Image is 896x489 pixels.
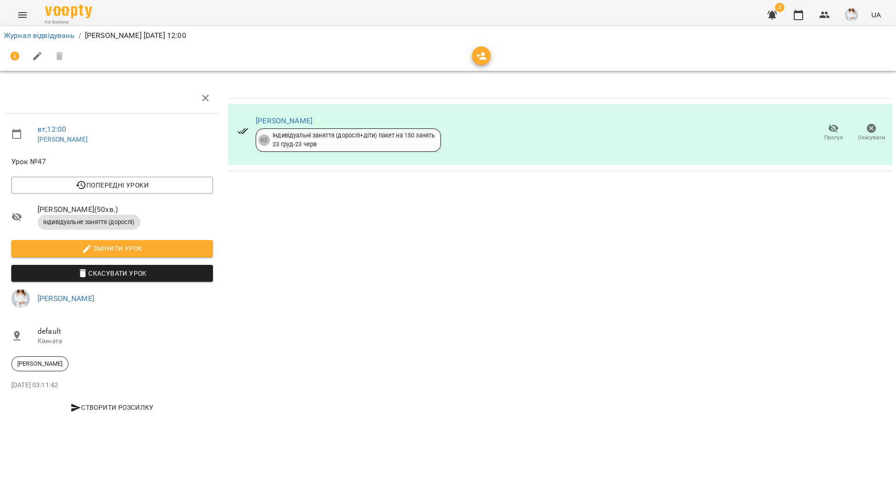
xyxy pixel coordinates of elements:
button: Скасувати [852,120,890,146]
div: Індивідуальні заняття (дорослі+діти) пакет на 150 занять 23 груд - 23 черв [273,131,435,149]
button: UA [867,6,885,23]
img: Voopty Logo [45,5,92,18]
button: Попередні уроки [11,177,213,194]
a: [PERSON_NAME] [38,135,88,143]
li: / [78,30,81,41]
a: [PERSON_NAME] [38,294,94,303]
span: [PERSON_NAME] ( 50 хв. ) [38,204,213,215]
button: Menu [11,4,34,26]
nav: breadcrumb [4,30,892,41]
p: [DATE] 03:11:42 [11,381,213,390]
img: 31cba75fe2bd3cb19472609ed749f4b6.jpg [11,289,30,308]
p: [PERSON_NAME] [DATE] 12:00 [85,30,186,41]
a: [PERSON_NAME] [256,116,312,125]
p: Кімната [38,337,213,346]
img: 31cba75fe2bd3cb19472609ed749f4b6.jpg [845,8,858,22]
span: Попередні уроки [19,180,205,191]
span: Скасувати [858,134,885,142]
button: Прогул [814,120,852,146]
a: вт , 12:00 [38,125,66,134]
span: Створити розсилку [15,402,209,413]
button: Створити розсилку [11,399,213,416]
span: Індивідуальне заняття (дорослі) [38,218,140,226]
span: 3 [775,3,784,12]
span: [PERSON_NAME] [12,360,68,368]
span: For Business [45,19,92,25]
button: Скасувати Урок [11,265,213,282]
span: UA [871,10,881,20]
div: 62 [258,135,270,146]
button: Змінити урок [11,240,213,257]
span: Змінити урок [19,243,205,254]
div: [PERSON_NAME] [11,356,68,371]
span: Урок №47 [11,156,213,167]
span: Скасувати Урок [19,268,205,279]
span: Прогул [824,134,843,142]
span: default [38,326,213,337]
a: Журнал відвідувань [4,31,75,40]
